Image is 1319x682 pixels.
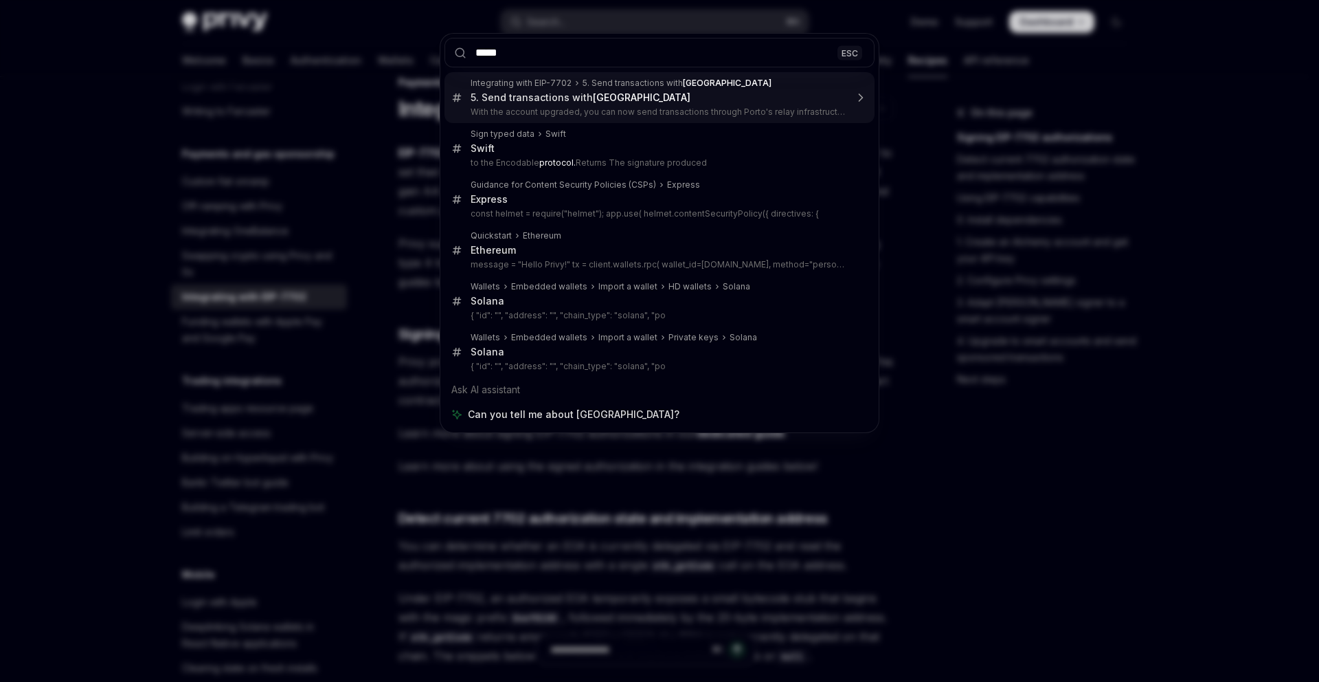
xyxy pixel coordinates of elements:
[471,142,495,155] div: Swift
[539,157,576,168] b: protocol.
[598,281,657,292] div: Import a wallet
[511,281,587,292] div: Embedded wallets
[553,310,666,320] your-wallet-address: ", "chain_type": "solana", "po
[471,361,846,372] p: { "id": "
[471,107,846,118] p: With the account upgraded, you can now send transactions through Porto's relay infrastructure with
[667,179,700,190] div: Express
[498,361,666,371] privy-wallet-id: ", "address": "
[471,281,500,292] div: Wallets
[471,193,508,206] div: Express
[471,295,504,307] div: Solana
[471,244,516,256] div: Ethereum
[471,129,534,140] div: Sign typed data
[471,91,690,104] div: 5. Send transactions with
[545,129,566,140] div: Swift
[471,259,846,270] p: message = "Hello Privy!" tx = client.wallets.rpc( wallet_id=[DOMAIN_NAME], method="personal_sign
[511,332,587,343] div: Embedded wallets
[523,230,561,241] div: Ethereum
[498,310,666,320] privy-wallet-id: ", "address": "
[583,78,771,89] div: 5. Send transactions with
[471,310,846,321] p: { "id": "
[723,281,750,292] div: Solana
[471,179,656,190] div: Guidance for Content Security Policies (CSPs)
[471,78,572,89] div: Integrating with EIP-7702
[471,230,512,241] div: Quickstart
[471,346,504,358] div: Solana
[471,332,500,343] div: Wallets
[471,208,846,219] p: const helmet = require("helmet"); app.use( helmet.contentSecurityPolicy({ directives: {
[668,332,719,343] div: Private keys
[471,157,846,168] p: to the Encodable Returns The signature produced
[468,408,679,421] span: Can you tell me about [GEOGRAPHIC_DATA]?
[553,361,666,371] your-wallet-address: ", "chain_type": "solana", "po
[444,377,875,402] div: Ask AI assistant
[837,45,862,60] div: ESC
[668,281,712,292] div: HD wallets
[593,91,690,103] b: [GEOGRAPHIC_DATA]
[683,78,771,88] b: [GEOGRAPHIC_DATA]
[598,332,657,343] div: Import a wallet
[730,332,757,343] div: Solana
